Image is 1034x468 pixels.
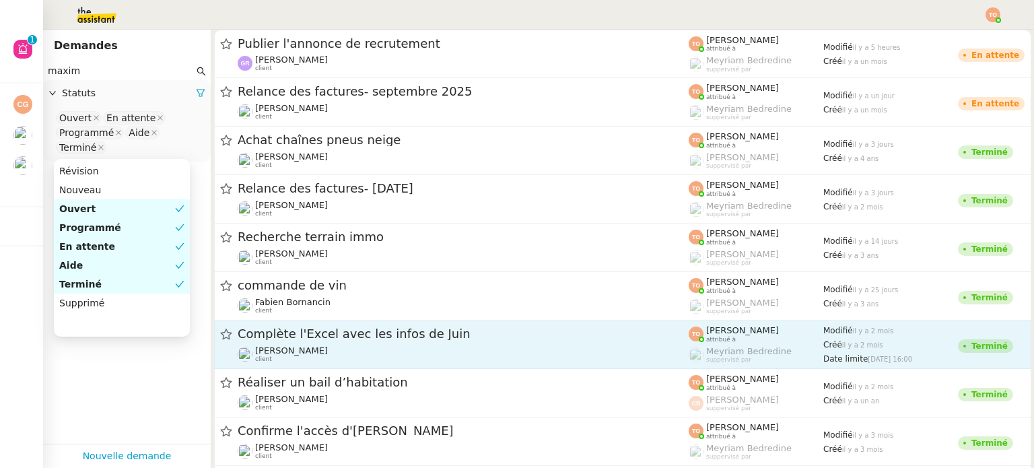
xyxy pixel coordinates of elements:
span: Meyriam Bedredine [706,443,792,453]
img: users%2FPPrFYTsEAUgQy5cK5MCpqKbOX8K2%2Favatar%2FCapture%20d%E2%80%99e%CC%81cran%202023-06-05%20a%... [689,154,703,168]
div: En attente [971,51,1019,59]
app-user-label: attribué à [689,374,823,391]
span: [PERSON_NAME] [255,200,328,210]
img: svg [689,375,703,390]
span: il y a 3 mois [842,446,883,453]
img: svg [986,7,1000,22]
app-user-label: attribué à [689,422,823,440]
app-user-label: suppervisé par [689,152,823,170]
span: Modifié [823,139,853,149]
div: Nouveau [59,184,184,196]
nz-option-item: Nouveau [54,180,190,199]
img: svg [689,36,703,51]
span: il y a un jour [853,92,895,100]
img: svg [689,327,703,341]
img: svg [689,424,703,438]
span: Créé [823,105,842,114]
span: Modifié [823,42,853,52]
nz-option-item: En attente [54,237,190,256]
span: client [255,162,272,169]
div: Terminé [971,245,1008,253]
span: suppervisé par [706,308,751,315]
span: Modifié [823,91,853,100]
app-user-label: suppervisé par [689,201,823,218]
div: Terminé [59,278,175,290]
span: attribué à [706,45,736,53]
app-user-label: attribué à [689,131,823,149]
nz-option-item: Programmé [54,218,190,237]
span: Modifié [823,326,853,335]
span: suppervisé par [706,356,751,364]
span: [PERSON_NAME] [706,298,779,308]
app-user-label: suppervisé par [689,443,823,461]
span: client [255,307,272,314]
a: Nouvelle demande [83,448,172,464]
app-user-label: attribué à [689,35,823,53]
span: Créé [823,396,842,405]
img: users%2FaellJyylmXSg4jqeVbanehhyYJm1%2Favatar%2Fprofile-pic%20(4).png [689,202,703,217]
div: Programmé [59,222,175,234]
nz-option-item: Ouvert [54,199,190,218]
div: Terminé [971,391,1008,399]
img: svg [689,84,703,99]
span: [PERSON_NAME] [706,180,779,190]
span: il y a 2 mois [842,341,883,349]
span: [PERSON_NAME] [255,55,328,65]
nz-select-item: Aide [125,126,160,139]
span: [PERSON_NAME] [706,228,779,238]
img: users%2FaellJyylmXSg4jqeVbanehhyYJm1%2Favatar%2Fprofile-pic%20(4).png [689,57,703,71]
span: attribué à [706,385,736,392]
span: [PERSON_NAME] [706,277,779,287]
span: [PERSON_NAME] [706,249,779,259]
app-user-label: suppervisé par [689,298,823,315]
span: client [255,113,272,121]
app-user-detailed-label: client [238,55,689,72]
nz-option-item: Terminé [54,275,190,294]
div: En attente [106,112,156,124]
span: [PERSON_NAME] [706,395,779,405]
span: suppervisé par [706,66,751,73]
app-user-label: attribué à [689,325,823,343]
span: il y a 5 heures [853,44,901,51]
div: Terminé [971,294,1008,302]
img: svg [238,56,252,71]
span: Modifié [823,430,853,440]
span: il y a 2 mois [853,327,894,335]
nz-option-item: Supprimé [54,294,190,312]
img: users%2FEJPpscVToRMPJlyoRFUBjAA9eTy1%2Favatar%2F9e06dc73-415a-4367-bfb1-024442b6f19c [13,126,32,145]
span: [PERSON_NAME] [255,103,328,113]
span: Meyriam Bedredine [706,104,792,114]
span: [PERSON_NAME] [255,442,328,453]
div: Révision [59,165,184,177]
span: Statuts [62,86,196,101]
img: users%2FPPrFYTsEAUgQy5cK5MCpqKbOX8K2%2Favatar%2FCapture%20d%E2%80%99e%CC%81cran%202023-06-05%20a%... [689,299,703,314]
img: users%2FiZsuepvj5cd17KVW8lioDGVXwTU2%2Favatar%2FPortrait-Olivier-ALLAIN-e-commerce-amazon-www.for... [238,250,252,265]
div: Statuts [43,80,211,106]
nz-select-item: Ouvert [56,111,102,125]
span: attribué à [706,288,736,295]
span: attribué à [706,142,736,149]
span: il y a 25 jours [853,286,899,294]
div: Aide [129,127,149,139]
span: Meyriam Bedredine [706,55,792,65]
span: Meyriam Bedredine [706,201,792,211]
nz-option-item: Aide [54,256,190,275]
img: users%2F9Oda2Jx9cVbmtNJVLnq3B1Ml8XD2%2Favatar%2Fb4b77c1a-7331-4d43-bda5-6c37ed62c5f7 [238,444,252,459]
span: Achat chaînes pneus neige [238,134,689,146]
span: [DATE] 16:00 [868,356,912,363]
span: attribué à [706,239,736,246]
div: En attente [59,240,175,253]
span: il y a un mois [842,58,887,65]
span: attribué à [706,191,736,198]
span: [PERSON_NAME] [706,83,779,93]
span: Modifié [823,382,853,391]
span: attribué à [706,433,736,440]
img: svg [689,181,703,196]
div: Terminé [971,148,1008,156]
span: il y a 4 ans [842,155,878,162]
div: Terminé [971,342,1008,350]
span: Publier l'annonce de recrutement [238,38,689,50]
img: users%2FQgyqnLh6bXR3ZoJBiPpK91xb2tu1%2Favatar%2FIMG_7326.jpg [238,395,252,410]
nz-option-item: Révision [54,162,190,180]
span: Créé [823,250,842,260]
